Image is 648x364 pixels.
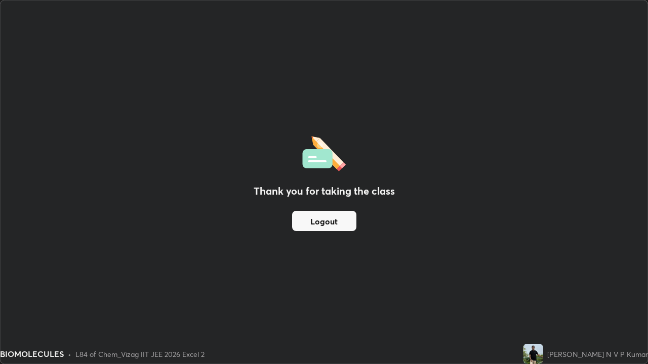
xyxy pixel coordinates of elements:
[523,344,543,364] img: 7f7378863a514fab9cbf00fe159637ce.jpg
[68,349,71,359] div: •
[254,184,395,199] h2: Thank you for taking the class
[302,133,346,171] img: offlineFeedback.1438e8b3.svg
[547,349,648,359] div: [PERSON_NAME] N V P Kumar
[75,349,205,359] div: L84 of Chem_Vizag IIT JEE 2026 Excel 2
[292,211,356,231] button: Logout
